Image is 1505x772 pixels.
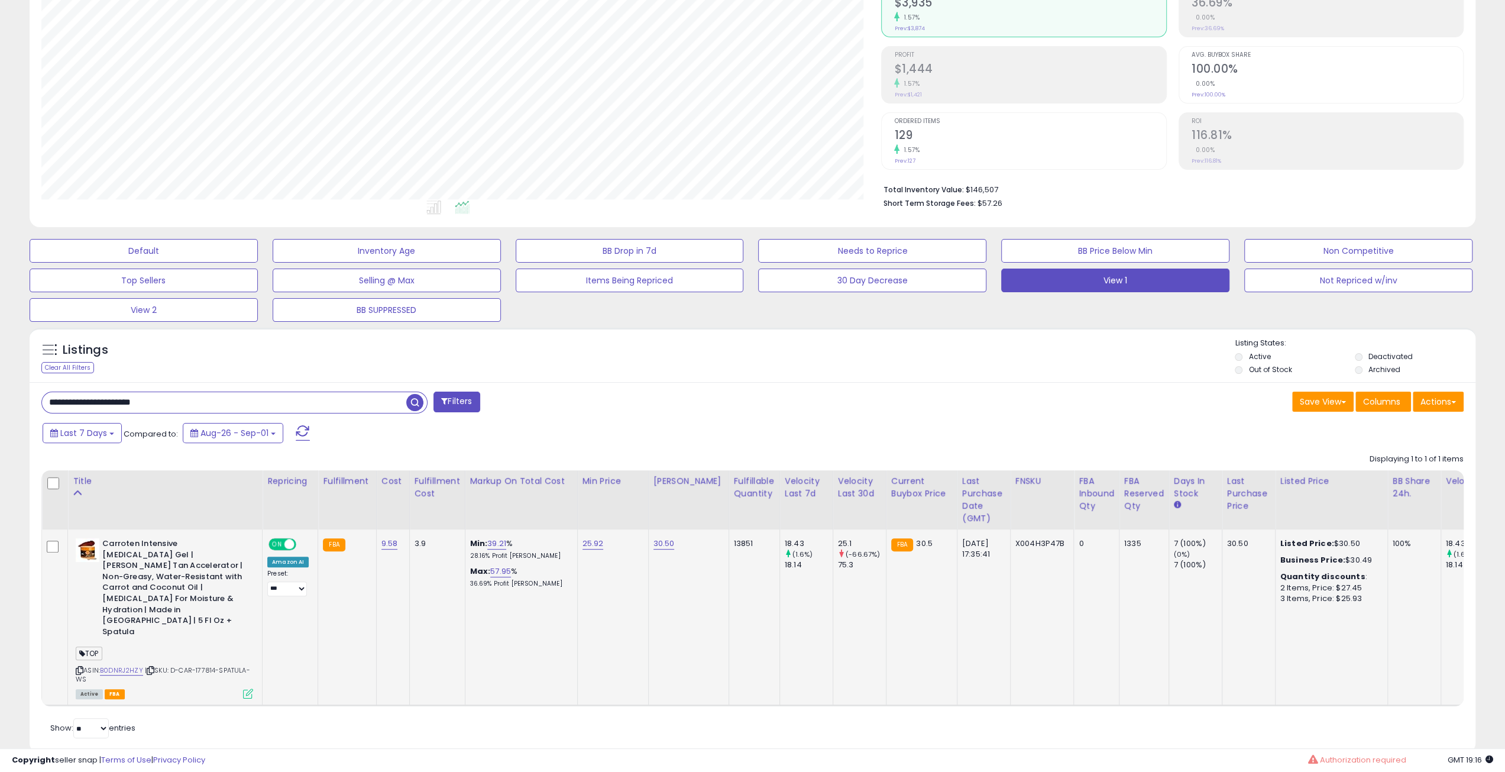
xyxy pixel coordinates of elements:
h2: 100.00% [1192,62,1463,78]
a: Privacy Policy [153,754,205,765]
button: Not Repriced w/inv [1244,269,1472,292]
a: 30.50 [653,538,675,550]
div: Displaying 1 to 1 of 1 items [1370,454,1464,465]
div: Min Price [582,475,643,487]
div: $30.50 [1280,538,1378,549]
small: 0.00% [1192,79,1215,88]
div: 7 (100%) [1174,560,1222,570]
div: 2 Items, Price: $27.45 [1280,583,1378,593]
div: Velocity Last 30d [838,475,881,500]
strong: Copyright [12,754,55,765]
small: (1.6%) [1454,550,1474,559]
button: Non Competitive [1244,239,1472,263]
span: ON [270,540,284,550]
div: Preset: [267,570,309,596]
span: Aug-26 - Sep-01 [200,427,268,439]
div: 18.14 [785,560,833,570]
div: 25.1 [838,538,886,549]
div: 30.50 [1227,538,1266,549]
div: $30.49 [1280,555,1378,566]
span: Ordered Items [894,118,1166,125]
small: Prev: $1,421 [894,91,921,98]
span: 2025-09-9 19:16 GMT [1448,754,1493,765]
small: FBA [891,538,913,551]
div: Amazon AI [267,557,309,567]
span: 30.5 [916,538,933,549]
h2: 129 [894,128,1166,144]
button: 30 Day Decrease [758,269,986,292]
div: BB Share 24h. [1393,475,1436,500]
label: Archived [1368,364,1400,374]
button: Columns [1355,392,1411,412]
div: % [470,538,568,560]
div: 13851 [734,538,771,549]
p: Listing States: [1235,338,1475,349]
span: FBA [105,689,125,699]
a: B0DNRJ2HZY [100,666,143,676]
small: 1.57% [899,13,920,22]
b: Business Price: [1280,554,1345,566]
div: Clear All Filters [41,362,94,373]
span: $57.26 [977,198,1002,209]
b: Max: [470,566,491,577]
span: ROI [1192,118,1463,125]
h5: Listings [63,342,108,358]
p: 36.69% Profit [PERSON_NAME] [470,580,568,588]
div: 7 (100%) [1174,538,1222,549]
div: Fulfillment Cost [415,475,460,500]
div: FBA Reserved Qty [1124,475,1164,512]
small: Prev: 36.69% [1192,25,1224,32]
div: 18.14 [1446,560,1494,570]
div: Repricing [267,475,313,487]
button: Selling @ Max [273,269,501,292]
div: seller snap | | [12,755,205,766]
small: Prev: $3,874 [894,25,924,32]
span: Avg. Buybox Share [1192,52,1463,59]
b: Listed Price: [1280,538,1334,549]
small: Prev: 100.00% [1192,91,1225,98]
div: Velocity [1446,475,1489,487]
div: Title [73,475,257,487]
div: Markup on Total Cost [470,475,572,487]
b: Short Term Storage Fees: [883,198,975,208]
div: Cost [381,475,404,487]
span: Columns [1363,396,1400,408]
div: 3.9 [415,538,456,549]
div: Listed Price [1280,475,1383,487]
div: Fulfillable Quantity [734,475,775,500]
a: 39.21 [487,538,506,550]
span: OFF [294,540,313,550]
b: Quantity discounts [1280,571,1365,582]
button: Needs to Reprice [758,239,986,263]
small: (0%) [1174,550,1190,559]
button: View 2 [30,298,258,322]
div: 100% [1393,538,1432,549]
button: BB SUPPRESSED [273,298,501,322]
div: 18.43 [785,538,833,549]
span: Compared to: [124,428,178,440]
span: TOP [76,647,102,660]
a: 9.58 [381,538,398,550]
a: Terms of Use [101,754,151,765]
img: 416hsp8eyIL._SL40_.jpg [76,538,99,562]
button: Default [30,239,258,263]
button: Filters [433,392,480,412]
a: 25.92 [582,538,604,550]
span: | SKU: D-CAR-177814-SPATULA-WS [76,666,250,683]
small: Prev: 127 [894,157,915,164]
span: Profit [894,52,1166,59]
th: The percentage added to the cost of goods (COGS) that forms the calculator for Min & Max prices. [465,470,577,529]
div: 75.3 [838,560,886,570]
button: BB Price Below Min [1001,239,1229,263]
div: Last Purchase Date (GMT) [962,475,1005,525]
b: Carroten Intensive [MEDICAL_DATA] Gel | [PERSON_NAME] Tan Accelerator | Non-Greasy, Water-Resista... [102,538,246,640]
small: 0.00% [1192,146,1215,154]
div: FNSKU [1015,475,1069,487]
small: (1.6%) [792,550,813,559]
button: Actions [1413,392,1464,412]
small: 1.57% [899,79,920,88]
div: 18.43 [1446,538,1494,549]
button: BB Drop in 7d [516,239,744,263]
div: ASIN: [76,538,253,697]
div: X004H3P47B [1015,538,1065,549]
